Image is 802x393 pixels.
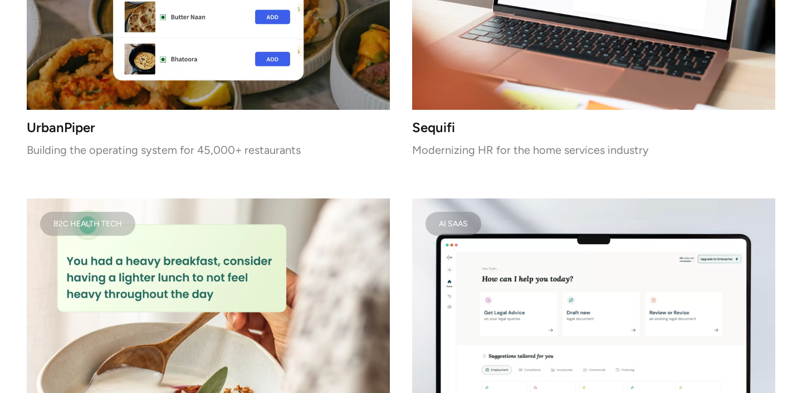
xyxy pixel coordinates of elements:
h3: Sequifi [412,123,775,133]
div: AI SAAS [439,221,468,226]
div: B2C Health Tech [53,221,122,226]
p: Modernizing HR for the home services industry [412,146,775,154]
h3: UrbanPiper [27,123,390,133]
p: Building the operating system for 45,000+ restaurants [27,146,390,154]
